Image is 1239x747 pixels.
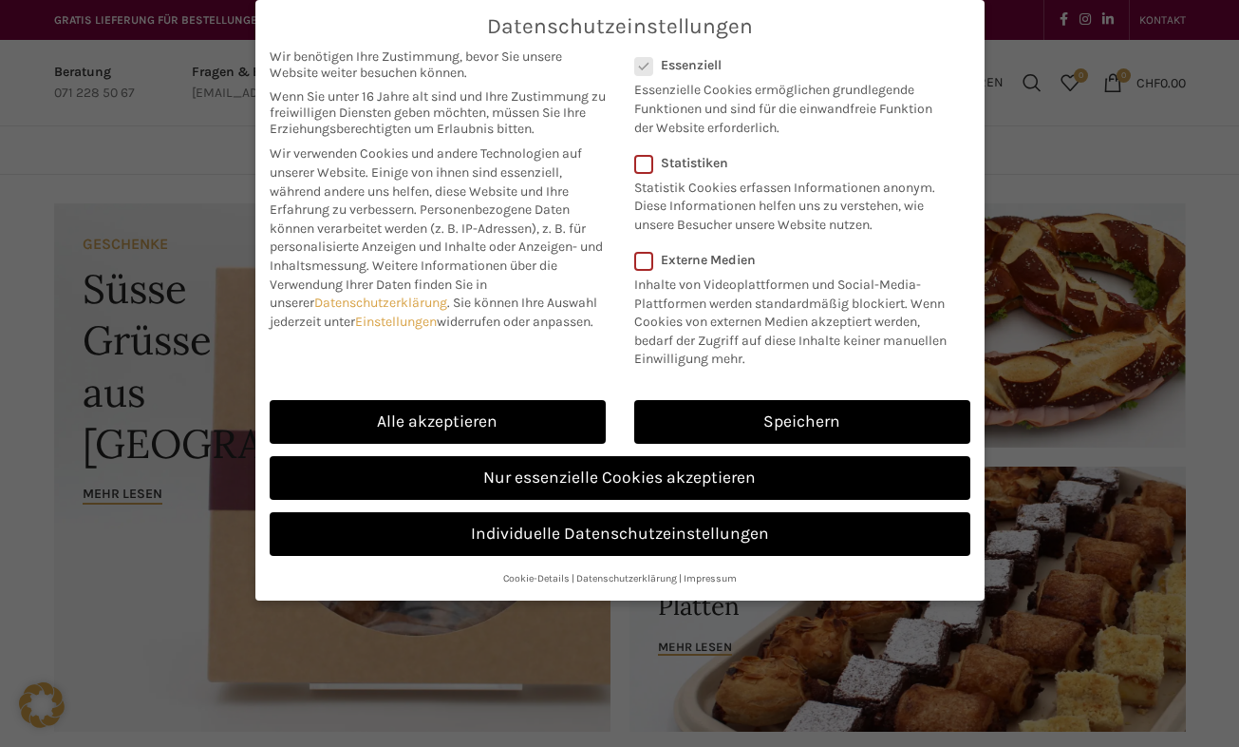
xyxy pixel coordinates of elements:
[634,252,958,268] label: Externe Medien
[270,201,603,274] span: Personenbezogene Daten können verarbeitet werden (z. B. IP-Adressen), z. B. für personalisierte A...
[270,258,557,311] span: Weitere Informationen über die Verwendung Ihrer Daten finden Sie in unserer .
[634,171,946,235] p: Statistik Cookies erfassen Informationen anonym. Diese Informationen helfen uns zu verstehen, wie...
[634,57,946,73] label: Essenziell
[684,572,737,584] a: Impressum
[503,572,570,584] a: Cookie-Details
[634,268,958,369] p: Inhalte von Videoplattformen und Social-Media-Plattformen werden standardmäßig blockiert. Wenn Co...
[270,145,582,218] span: Wir verwenden Cookies und andere Technologien auf unserer Website. Einige von ihnen sind essenzie...
[576,572,677,584] a: Datenschutzerklärung
[270,400,606,444] a: Alle akzeptieren
[634,400,970,444] a: Speichern
[487,14,753,39] span: Datenschutzeinstellungen
[355,314,437,330] a: Einstellungen
[270,512,970,556] a: Individuelle Datenschutzeinstellungen
[634,73,946,137] p: Essenzielle Cookies ermöglichen grundlegende Funktionen und sind für die einwandfreie Funktion de...
[270,295,597,330] span: Sie können Ihre Auswahl jederzeit unter widerrufen oder anpassen.
[314,295,447,311] a: Datenschutzerklärung
[270,88,606,137] span: Wenn Sie unter 16 Jahre alt sind und Ihre Zustimmung zu freiwilligen Diensten geben möchten, müss...
[270,48,606,81] span: Wir benötigen Ihre Zustimmung, bevor Sie unsere Website weiter besuchen können.
[270,456,970,500] a: Nur essenzielle Cookies akzeptieren
[634,155,946,171] label: Statistiken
